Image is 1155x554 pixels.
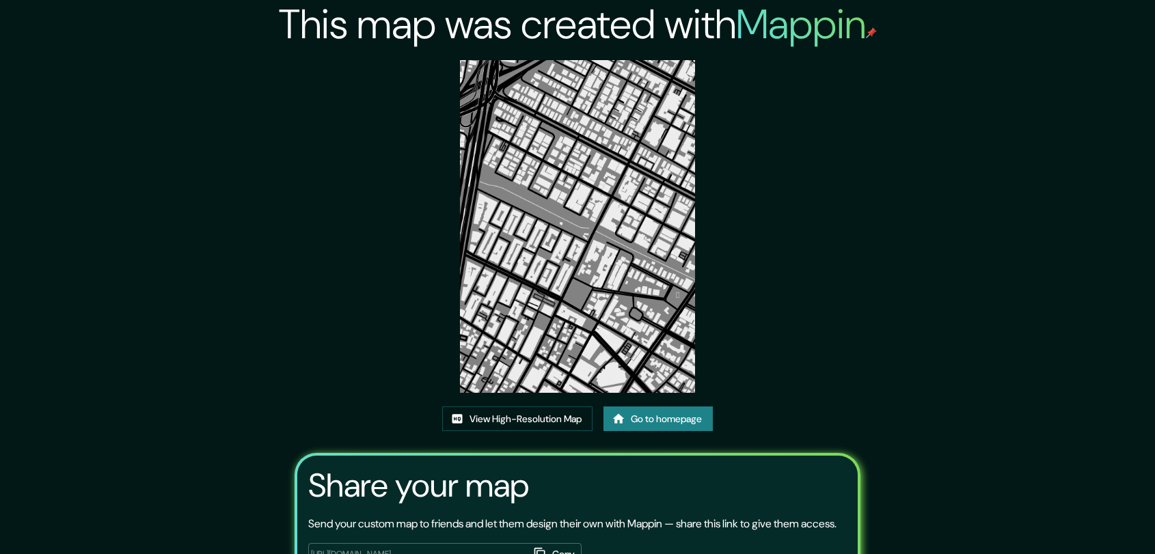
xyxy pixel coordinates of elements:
a: View High-Resolution Map [442,406,593,432]
img: mappin-pin [866,27,877,38]
p: Send your custom map to friends and let them design their own with Mappin — share this link to gi... [308,516,837,532]
iframe: Help widget launcher [1033,501,1140,539]
h3: Share your map [308,467,529,505]
img: created-map [460,60,695,393]
a: Go to homepage [603,406,713,432]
